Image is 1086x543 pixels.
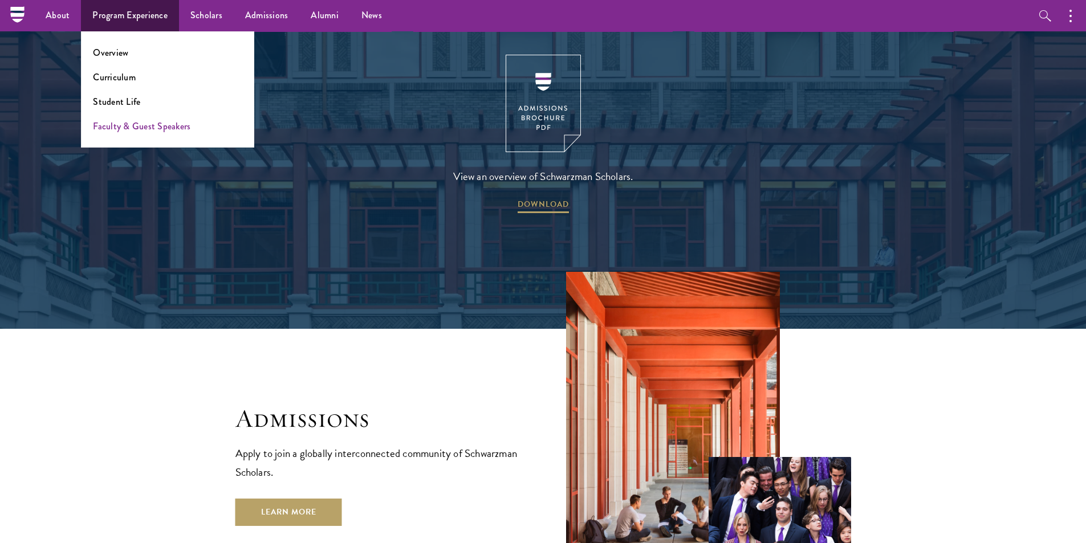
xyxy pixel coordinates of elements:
[93,95,140,108] a: Student Life
[235,499,342,526] a: Learn More
[93,71,136,84] a: Curriculum
[235,444,520,481] p: Apply to join a globally interconnected community of Schwarzman Scholars.
[453,167,633,186] span: View an overview of Schwarzman Scholars.
[93,46,128,59] a: Overview
[518,197,569,215] span: DOWNLOAD
[453,55,633,215] a: View an overview of Schwarzman Scholars. DOWNLOAD
[93,120,190,133] a: Faculty & Guest Speakers
[235,403,520,435] h2: Admissions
